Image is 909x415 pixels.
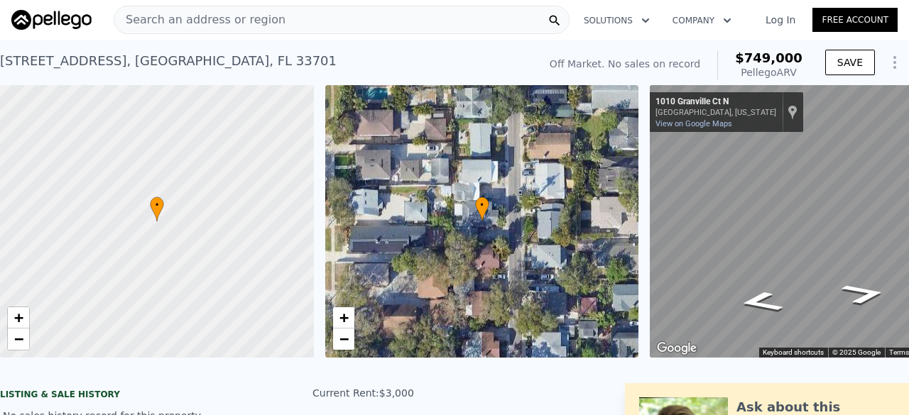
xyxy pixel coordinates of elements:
[749,13,812,27] a: Log In
[653,339,700,358] img: Google
[8,328,29,350] a: Zoom out
[475,199,489,211] span: •
[655,108,776,117] div: [GEOGRAPHIC_DATA], [US_STATE]
[655,96,776,108] div: 1010 Granville Ct N
[550,57,700,71] div: Off Market. No sales on record
[655,119,732,128] a: View on Google Maps
[312,387,379,399] span: Current Rent:
[812,8,898,32] a: Free Account
[8,307,29,328] a: Zoom in
[763,348,824,358] button: Keyboard shortcuts
[889,348,909,356] a: Terms (opens in new tab)
[825,50,875,75] button: SAVE
[719,287,802,318] path: Go South, Granville Ct N
[14,309,23,326] span: +
[653,339,700,358] a: Open this area in Google Maps (opens a new window)
[572,8,661,33] button: Solutions
[333,328,354,350] a: Zoom out
[114,11,285,28] span: Search an address or region
[339,309,348,326] span: +
[735,65,802,79] div: Pellego ARV
[339,330,348,348] span: −
[14,330,23,348] span: −
[475,197,489,221] div: •
[832,348,881,356] span: © 2025 Google
[822,278,905,309] path: Go North, Granville Ct N
[881,48,909,77] button: Show Options
[735,50,802,65] span: $749,000
[150,199,164,211] span: •
[788,104,798,120] a: Show location on map
[11,10,92,30] img: Pellego
[379,387,414,399] span: $3,000
[661,8,743,33] button: Company
[333,307,354,328] a: Zoom in
[150,197,164,221] div: •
